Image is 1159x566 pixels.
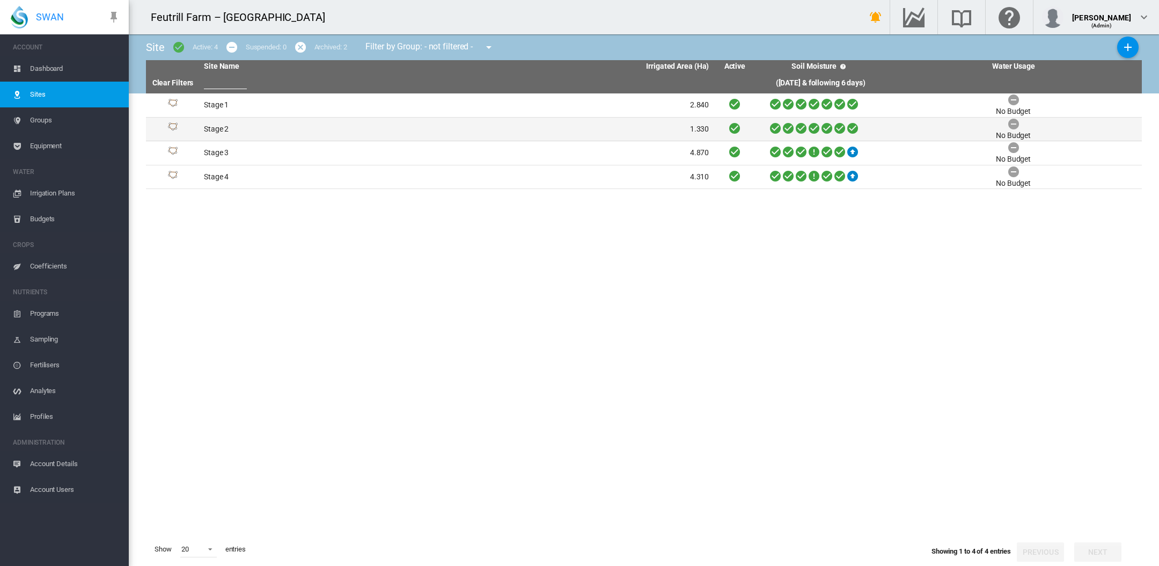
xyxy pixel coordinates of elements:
img: 1.svg [166,171,179,184]
div: Site Id: 26470 [150,147,195,159]
span: Analytes [30,378,120,404]
span: Equipment [30,133,120,159]
td: Stage 4 [200,165,457,189]
button: Next [1074,542,1121,562]
span: ACCOUNT [13,39,120,56]
div: Site Id: 26468 [150,99,195,112]
span: Account Users [30,477,120,503]
span: Budgets [30,206,120,232]
md-icon: Click here for help [996,11,1022,24]
th: ([DATE] & following 6 days) [756,73,885,93]
div: 20 [181,545,189,553]
tr: Site Id: 26468 Stage 1 2.840 No Budget [146,93,1142,118]
span: Irrigation Plans [30,180,120,206]
th: Active [713,60,756,73]
div: [PERSON_NAME] [1072,8,1131,19]
md-icon: icon-chevron-down [1138,11,1150,24]
td: 4.870 [457,141,714,165]
button: Add New Site, define start date [1117,37,1139,58]
span: Programs [30,301,120,326]
td: Stage 3 [200,141,457,165]
td: Stage 2 [200,118,457,141]
span: (Admin) [1091,23,1112,28]
span: entries [221,540,250,558]
span: Profiles [30,404,120,430]
span: Fertilisers [30,352,120,378]
span: Show [150,540,176,558]
span: Showing 1 to 4 of 4 entries [931,547,1011,555]
md-icon: icon-checkbox-marked-circle [172,41,185,54]
div: No Budget [996,154,1031,165]
md-icon: Search the knowledge base [949,11,974,24]
span: ADMINISTRATION [13,434,120,451]
button: icon-bell-ring [865,6,886,28]
div: No Budget [996,178,1031,189]
div: Filter by Group: - not filtered - [357,37,503,58]
div: No Budget [996,130,1031,141]
td: 4.310 [457,165,714,189]
md-icon: icon-bell-ring [869,11,882,24]
md-icon: icon-pin [107,11,120,24]
span: SWAN [36,10,64,24]
div: Active: 4 [193,42,218,52]
md-icon: Go to the Data Hub [901,11,927,24]
span: Dashboard [30,56,120,82]
td: 2.840 [457,93,714,117]
div: Site Id: 26472 [150,171,195,184]
img: SWAN-Landscape-Logo-Colour-drop.png [11,6,28,28]
a: Clear Filters [152,78,194,87]
img: 1.svg [166,147,179,159]
span: WATER [13,163,120,180]
md-icon: icon-plus [1121,41,1134,54]
tr: Site Id: 26472 Stage 4 4.310 No Budget [146,165,1142,190]
md-icon: icon-menu-down [482,41,495,54]
div: Suspended: 0 [246,42,287,52]
th: Soil Moisture [756,60,885,73]
img: profile.jpg [1042,6,1063,28]
button: Previous [1017,542,1064,562]
tr: Site Id: 26470 Stage 3 4.870 No Budget [146,141,1142,165]
div: Feutrill Farm – [GEOGRAPHIC_DATA] [151,10,335,25]
span: Groups [30,107,120,133]
td: 1.330 [457,118,714,141]
th: Site Name [200,60,457,73]
th: Irrigated Area (Ha) [457,60,714,73]
tr: Site Id: 26469 Stage 2 1.330 No Budget [146,118,1142,142]
th: Water Usage [885,60,1142,73]
div: No Budget [996,106,1031,117]
span: Account Details [30,451,120,477]
td: Stage 1 [200,93,457,117]
span: Site [146,41,165,54]
md-icon: icon-help-circle [837,60,849,73]
md-icon: icon-cancel [294,41,307,54]
span: Sites [30,82,120,107]
img: 1.svg [166,99,179,112]
img: 1.svg [166,122,179,135]
span: CROPS [13,236,120,253]
div: Archived: 2 [314,42,347,52]
md-icon: icon-minus-circle [225,41,238,54]
button: icon-menu-down [478,37,500,58]
div: Site Id: 26469 [150,122,195,135]
span: NUTRIENTS [13,284,120,301]
span: Sampling [30,326,120,352]
span: Coefficients [30,253,120,279]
